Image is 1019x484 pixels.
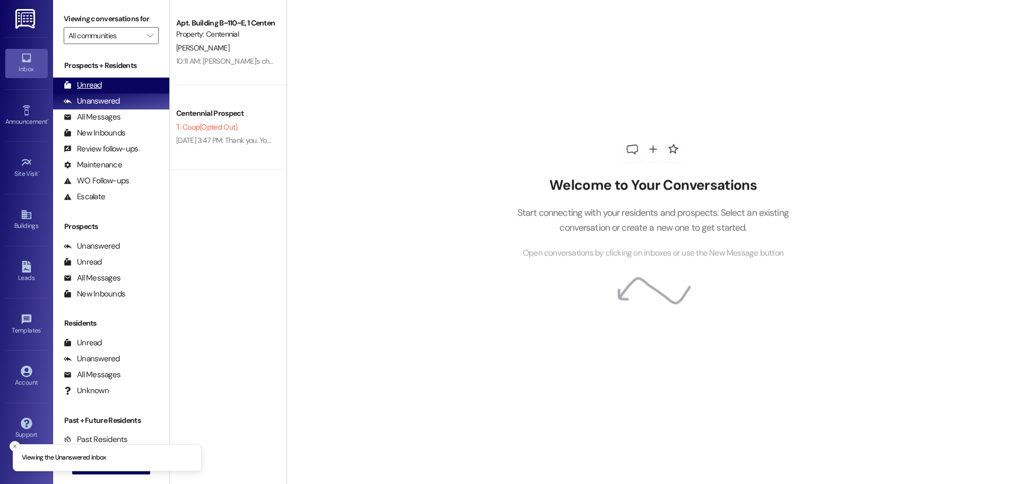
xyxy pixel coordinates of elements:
[5,310,48,339] a: Templates •
[64,128,125,139] div: New Inbounds
[10,441,20,452] button: Close toast
[68,27,142,44] input: All communities
[53,60,169,71] div: Prospects + Residents
[53,415,169,426] div: Past + Future Residents
[64,159,122,171] div: Maintenance
[64,369,120,380] div: All Messages
[22,453,106,463] p: Viewing the Unanswered inbox
[501,205,805,235] p: Start connecting with your residents and prospects. Select an existing conversation or create a n...
[64,191,105,202] div: Escalate
[64,96,120,107] div: Unanswered
[53,221,169,232] div: Prospects
[176,29,274,40] div: Property: Centennial
[523,247,783,260] span: Open conversations by clicking on inboxes or use the New Message button
[64,11,159,27] label: Viewing conversations for
[5,258,48,286] a: Leads
[64,288,125,300] div: New Inbounds
[64,143,138,155] div: Review follow-ups
[176,135,700,145] div: [DATE] 3:47 PM: Thank you. You will no longer receive texts from this thread. Please reply with '...
[176,122,237,132] span: T. Coop (Opted Out)
[501,177,805,194] h2: Welcome to Your Conversations
[5,49,48,78] a: Inbox
[64,80,102,91] div: Unread
[64,434,128,445] div: Past Residents
[5,414,48,443] a: Support
[64,112,120,123] div: All Messages
[64,241,120,252] div: Unanswered
[64,273,120,284] div: All Messages
[64,175,129,186] div: WO Follow-ups
[5,206,48,234] a: Buildings
[64,337,102,349] div: Unread
[47,116,49,124] span: •
[5,154,48,182] a: Site Visit •
[41,325,42,333] span: •
[176,108,274,119] div: Centennial Prospect
[38,168,40,176] span: •
[147,31,153,40] i: 
[5,362,48,391] a: Account
[176,18,274,29] div: Apt. Building B~110~E, 1 Centennial Guarantors
[15,9,37,29] img: ResiDesk Logo
[176,43,229,53] span: [PERSON_NAME]
[64,353,120,364] div: Unanswered
[64,385,109,396] div: Unknown
[176,56,368,66] div: 10:11 AM: [PERSON_NAME]'s check will go to the same address.
[53,318,169,329] div: Residents
[64,257,102,268] div: Unread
